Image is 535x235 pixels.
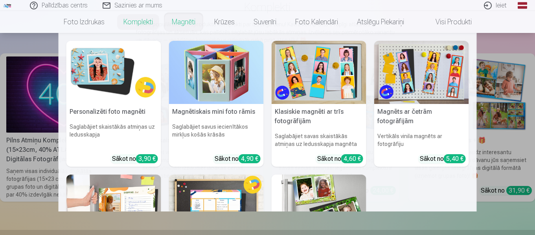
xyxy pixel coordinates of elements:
[136,154,158,163] div: 3,90 €
[215,154,261,164] div: Sākot no
[414,11,481,33] a: Visi produkti
[317,154,363,164] div: Sākot no
[374,129,469,151] h6: Vertikāls vinila magnēts ar fotogrāfiju
[239,154,261,163] div: 4,90 €
[162,11,205,33] a: Magnēti
[272,129,366,151] h6: Saglabājiet savas skaistākās atmiņas uz ledusskapja magnēta
[112,154,158,164] div: Sākot no
[66,41,161,167] a: Personalizēti foto magnētiPersonalizēti foto magnētiSaglabājiet skaistākās atmiņas uz ledusskapja...
[169,41,264,167] a: Magnētiskais mini foto rāmisMagnētiskais mini foto rāmisSaglabājiet savus iecienītākos mirkļus ko...
[66,104,161,120] h5: Personalizēti foto magnēti
[169,120,264,151] h6: Saglabājiet savus iecienītākos mirkļus košās krāsās
[341,154,363,163] div: 4,60 €
[286,11,347,33] a: Foto kalendāri
[114,11,162,33] a: Komplekti
[347,11,414,33] a: Atslēgu piekariņi
[66,120,161,151] h6: Saglabājiet skaistākās atmiņas uz ledusskapja
[244,11,286,33] a: Suvenīri
[374,41,469,104] img: Magnēts ar četrām fotogrāfijām
[169,104,264,120] h5: Magnētiskais mini foto rāmis
[169,41,264,104] img: Magnētiskais mini foto rāmis
[374,41,469,167] a: Magnēts ar četrām fotogrāfijāmMagnēts ar četrām fotogrāfijāmVertikāls vinila magnēts ar fotogrāfi...
[272,104,366,129] h5: Klasiskie magnēti ar trīs fotogrāfijām
[444,154,466,163] div: 5,40 €
[66,41,161,104] img: Personalizēti foto magnēti
[3,3,12,8] img: /fa1
[374,104,469,129] h5: Magnēts ar četrām fotogrāfijām
[205,11,244,33] a: Krūzes
[272,41,366,167] a: Klasiskie magnēti ar trīs fotogrāfijāmKlasiskie magnēti ar trīs fotogrāfijāmSaglabājiet savas ska...
[420,154,466,164] div: Sākot no
[54,11,114,33] a: Foto izdrukas
[272,41,366,104] img: Klasiskie magnēti ar trīs fotogrāfijām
